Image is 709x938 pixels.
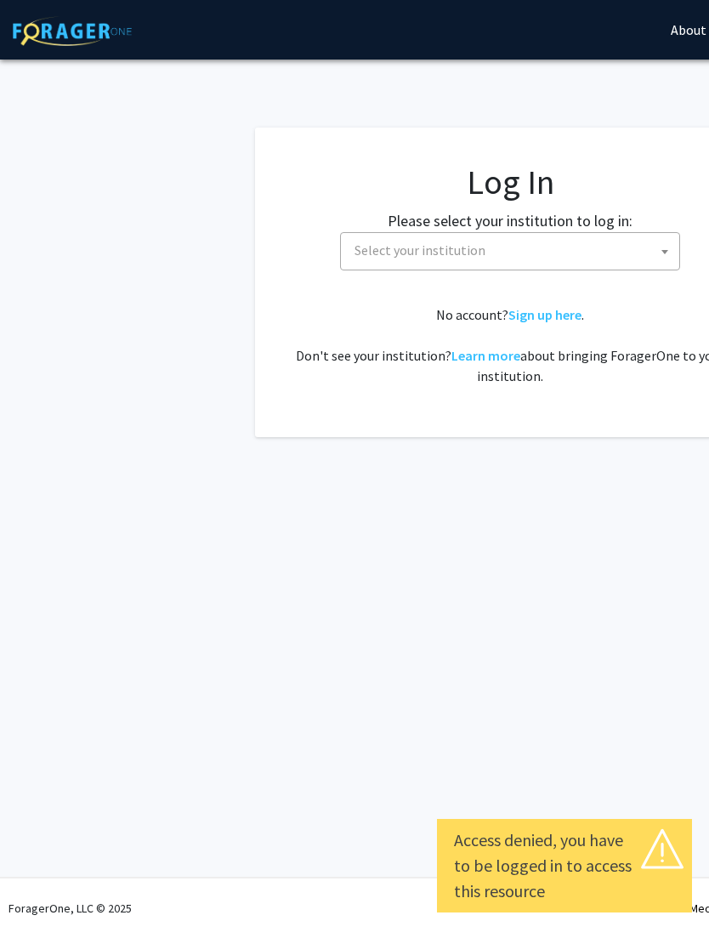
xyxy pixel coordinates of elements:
img: ForagerOne Logo [13,16,132,46]
a: Learn more about bringing ForagerOne to your institution [451,347,520,364]
span: Select your institution [354,242,485,259]
div: Access denied, you have to be logged in to access this resource [454,827,675,904]
a: Sign up here [508,306,581,323]
span: Select your institution [340,232,680,270]
div: ForagerOne, LLC © 2025 [9,878,132,938]
label: Please select your institution to log in: [388,209,632,232]
span: Select your institution [348,233,679,268]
